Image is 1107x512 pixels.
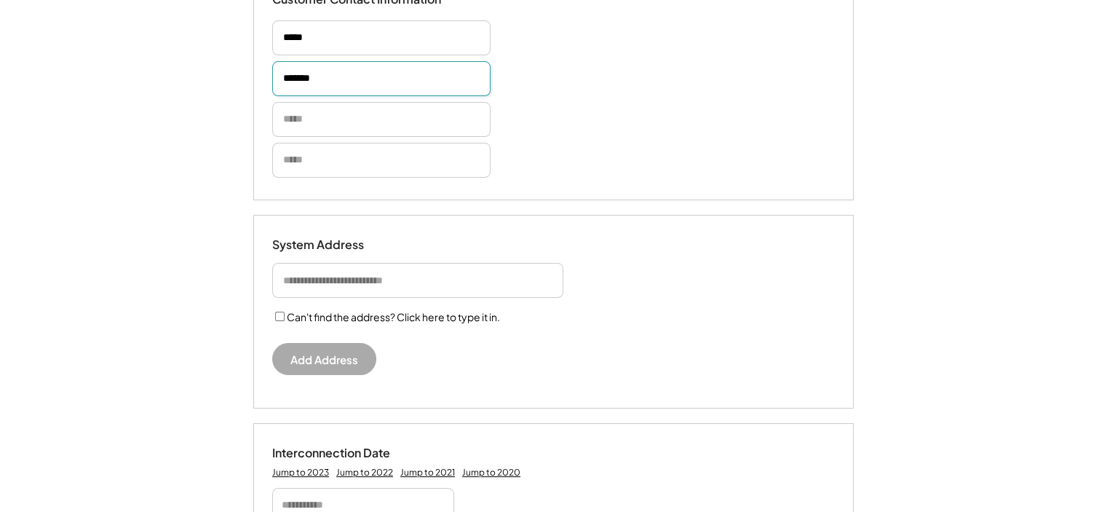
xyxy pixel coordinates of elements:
div: Jump to 2022 [336,467,393,478]
div: Jump to 2021 [400,467,455,478]
button: Add Address [272,343,376,375]
div: System Address [272,237,418,253]
label: Can't find the address? Click here to type it in. [287,310,500,323]
div: Interconnection Date [272,446,418,461]
div: Jump to 2023 [272,467,329,478]
div: Jump to 2020 [462,467,520,478]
